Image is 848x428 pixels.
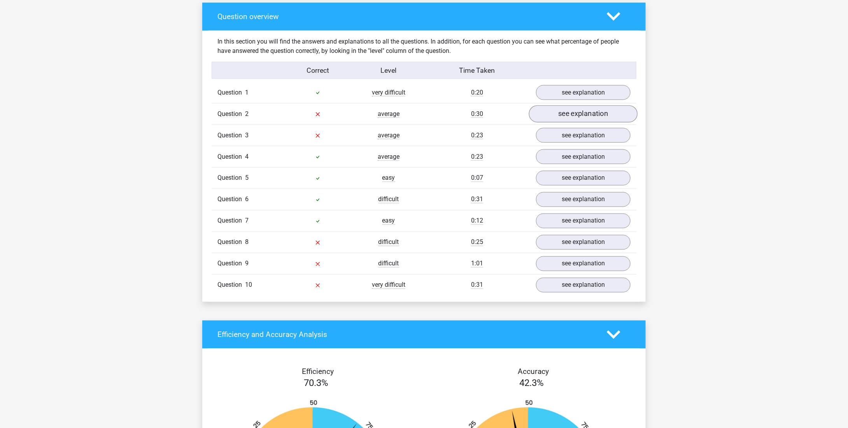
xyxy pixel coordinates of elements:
a: see explanation [529,106,638,123]
a: see explanation [536,235,631,250]
span: 0:25 [471,239,483,246]
span: 1:01 [471,260,483,268]
span: difficult [378,196,399,203]
span: very difficult [372,89,405,96]
span: 0:31 [471,281,483,289]
span: 5 [245,174,249,182]
span: 0:20 [471,89,483,96]
a: see explanation [536,128,631,143]
h4: Efficiency [217,367,418,376]
span: 2 [245,110,249,118]
span: Question [217,238,245,247]
a: see explanation [536,192,631,207]
div: Level [353,65,424,76]
a: see explanation [536,278,631,293]
span: 3 [245,132,249,139]
span: Question [217,174,245,183]
a: see explanation [536,256,631,271]
span: 9 [245,260,249,267]
h4: Accuracy [433,367,634,376]
span: easy [382,217,395,225]
span: 8 [245,239,249,246]
span: difficult [378,239,399,246]
span: very difficult [372,281,405,289]
span: 6 [245,196,249,203]
span: Question [217,109,245,119]
span: Question [217,131,245,140]
span: easy [382,174,395,182]
span: Question [217,88,245,97]
span: Question [217,195,245,204]
span: 4 [245,153,249,160]
span: 1 [245,89,249,96]
span: 70.3% [304,378,329,389]
span: average [378,153,399,161]
a: see explanation [536,149,631,164]
h4: Question overview [217,12,595,21]
span: Question [217,216,245,226]
span: average [378,110,399,118]
span: 0:23 [471,153,483,161]
div: Time Taken [424,65,530,76]
a: see explanation [536,171,631,186]
span: Question [217,152,245,161]
span: 0:12 [471,217,483,225]
span: 0:23 [471,132,483,139]
span: average [378,132,399,139]
span: 42.3% [520,378,544,389]
span: difficult [378,260,399,268]
span: 7 [245,217,249,225]
span: 0:07 [471,174,483,182]
h4: Efficiency and Accuracy Analysis [217,330,595,339]
div: In this section you will find the answers and explanations to all the questions. In addition, for... [212,37,636,56]
span: Question [217,281,245,290]
span: Question [217,259,245,268]
div: Correct [283,65,354,76]
a: see explanation [536,85,631,100]
a: see explanation [536,214,631,228]
span: 10 [245,281,252,289]
span: 0:31 [471,196,483,203]
span: 0:30 [471,110,483,118]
